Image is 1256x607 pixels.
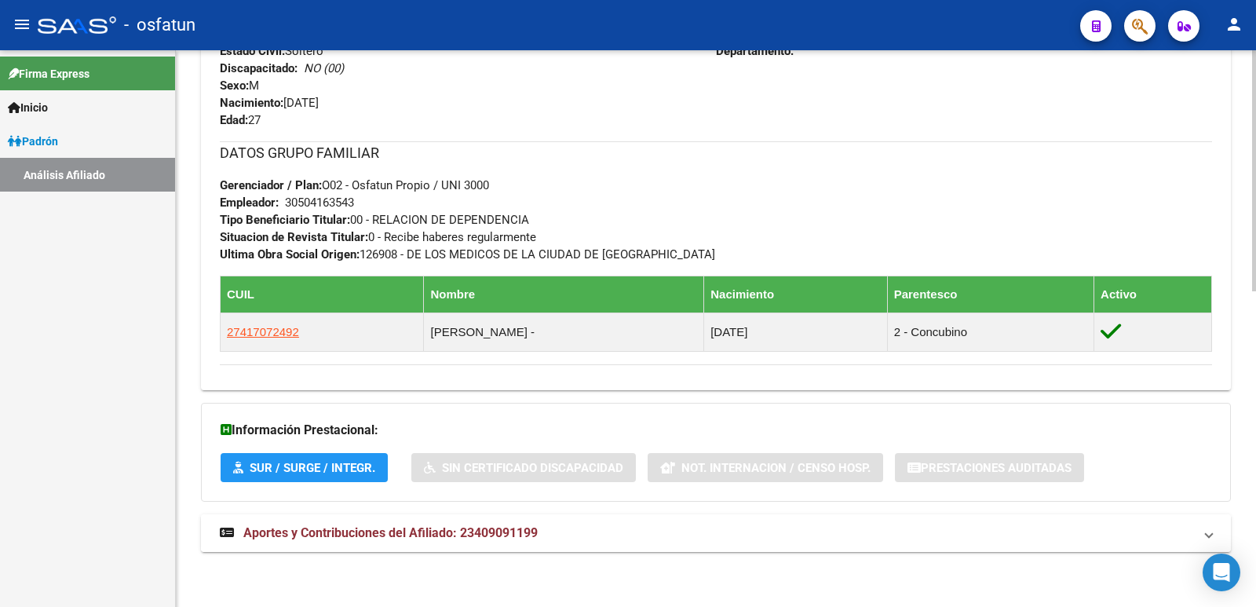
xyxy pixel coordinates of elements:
[220,178,322,192] strong: Gerenciador / Plan:
[220,113,261,127] span: 27
[424,313,704,351] td: [PERSON_NAME] -
[887,276,1094,313] th: Parentesco
[220,61,298,75] strong: Discapacitado:
[124,8,195,42] span: - osfatun
[220,230,368,244] strong: Situacion de Revista Titular:
[442,461,623,475] span: Sin Certificado Discapacidad
[220,113,248,127] strong: Edad:
[220,247,360,261] strong: Ultima Obra Social Origen:
[220,213,350,227] strong: Tipo Beneficiario Titular:
[8,99,48,116] span: Inicio
[921,461,1072,475] span: Prestaciones Auditadas
[1225,15,1243,34] mat-icon: person
[411,453,636,482] button: Sin Certificado Discapacidad
[220,79,259,93] span: M
[681,461,871,475] span: Not. Internacion / Censo Hosp.
[887,313,1094,351] td: 2 - Concubino
[220,44,323,58] span: Soltero
[221,276,424,313] th: CUIL
[220,230,536,244] span: 0 - Recibe haberes regularmente
[895,453,1084,482] button: Prestaciones Auditadas
[220,96,283,110] strong: Nacimiento:
[220,247,715,261] span: 126908 - DE LOS MEDICOS DE LA CIUDAD DE [GEOGRAPHIC_DATA]
[1203,554,1240,591] div: Open Intercom Messenger
[304,61,344,75] i: NO (00)
[243,525,538,540] span: Aportes y Contribuciones del Afiliado: 23409091199
[716,44,794,58] strong: Departamento:
[704,276,887,313] th: Nacimiento
[220,79,249,93] strong: Sexo:
[220,96,319,110] span: [DATE]
[648,453,883,482] button: Not. Internacion / Censo Hosp.
[285,194,354,211] div: 30504163543
[250,461,375,475] span: SUR / SURGE / INTEGR.
[201,514,1231,552] mat-expansion-panel-header: Aportes y Contribuciones del Afiliado: 23409091199
[13,15,31,34] mat-icon: menu
[220,213,529,227] span: 00 - RELACION DE DEPENDENCIA
[1094,276,1212,313] th: Activo
[8,133,58,150] span: Padrón
[220,142,1212,164] h3: DATOS GRUPO FAMILIAR
[8,65,89,82] span: Firma Express
[220,44,285,58] strong: Estado Civil:
[221,453,388,482] button: SUR / SURGE / INTEGR.
[704,313,887,351] td: [DATE]
[227,325,299,338] span: 27417072492
[221,419,1211,441] h3: Información Prestacional:
[220,178,489,192] span: O02 - Osfatun Propio / UNI 3000
[424,276,704,313] th: Nombre
[220,196,279,210] strong: Empleador:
